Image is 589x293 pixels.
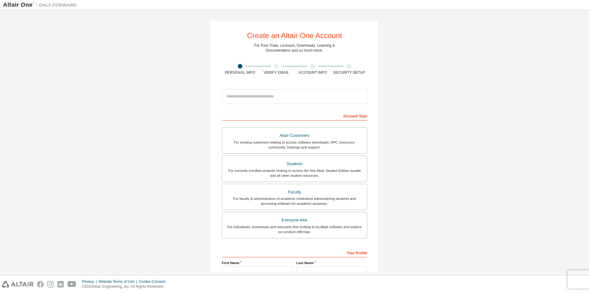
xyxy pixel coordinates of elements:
[247,32,342,39] div: Create an Altair One Account
[3,2,80,8] img: Altair One
[222,260,293,265] label: First Name
[226,188,363,196] div: Faculty
[294,70,331,75] div: Account Info
[222,111,367,121] div: Account Type
[226,131,363,140] div: Altair Customers
[57,281,64,287] img: linkedin.svg
[222,247,367,257] div: Your Profile
[226,216,363,224] div: Everyone else
[331,70,368,75] div: Security Setup
[226,196,363,206] div: For faculty & administrators of academic institutions administering students and accessing softwa...
[254,43,335,53] div: For Free Trials, Licenses, Downloads, Learning & Documentation and so much more.
[258,70,295,75] div: Verify Email
[226,140,363,150] div: For existing customers looking to access software downloads, HPC resources, community, trainings ...
[222,70,258,75] div: Personal Info
[82,279,98,284] div: Privacy
[67,281,76,287] img: youtube.svg
[226,160,363,168] div: Students
[47,281,54,287] img: instagram.svg
[37,281,44,287] img: facebook.svg
[98,279,139,284] div: Website Terms of Use
[82,284,169,289] p: © 2025 Altair Engineering, Inc. All Rights Reserved.
[139,279,169,284] div: Cookie Consent
[2,281,33,287] img: altair_logo.svg
[296,260,367,265] label: Last Name
[226,224,363,234] div: For individuals, businesses and everyone else looking to try Altair software and explore our prod...
[226,168,363,178] div: For currently enrolled students looking to access the free Altair Student Edition bundle and all ...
